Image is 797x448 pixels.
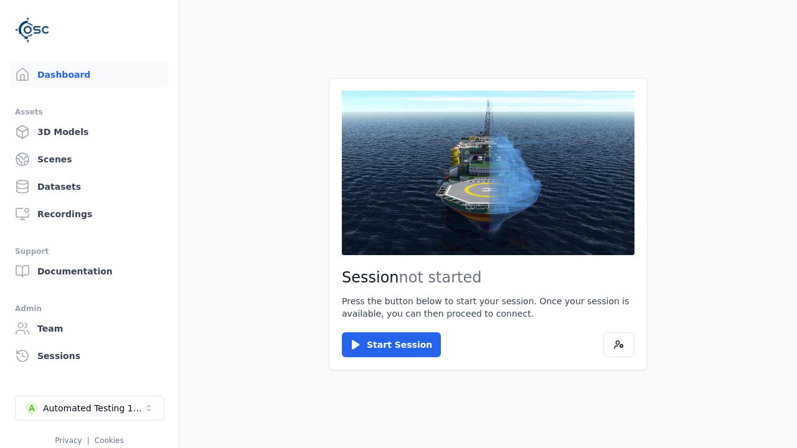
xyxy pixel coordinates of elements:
span: not started [399,269,482,286]
a: Recordings [10,202,169,226]
a: Cookies [95,436,124,445]
span: | [87,436,90,445]
button: Start Session [342,332,441,357]
div: Admin [15,301,164,316]
div: Support [15,244,164,259]
button: Select a workspace [15,396,164,421]
div: A [26,402,38,414]
a: Privacy [55,436,82,445]
div: Automated Testing 1 - Playwright [43,402,144,414]
a: Dashboard [10,62,169,87]
a: Datasets [10,174,169,199]
a: Team [10,316,169,341]
img: Logo [15,12,50,47]
a: Scenes [10,147,169,172]
div: Assets [15,105,164,119]
a: 3D Models [10,119,169,144]
p: Press the button below to start your session. Once your session is available, you can then procee... [342,295,634,320]
a: Sessions [10,343,169,368]
a: Documentation [10,259,169,284]
h2: Session [342,268,634,287]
